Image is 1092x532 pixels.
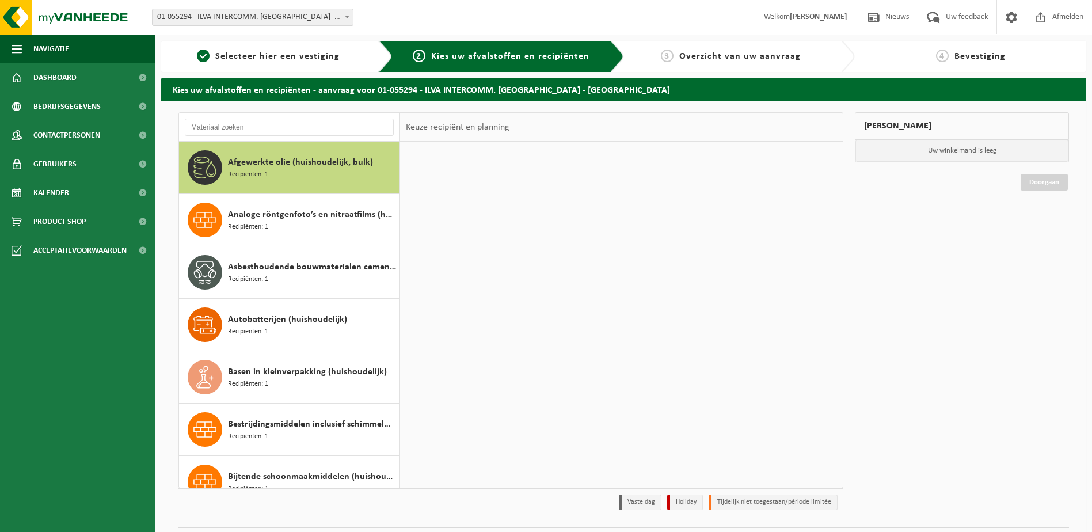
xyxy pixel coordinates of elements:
[185,119,394,136] input: Materiaal zoeken
[33,121,100,150] span: Contactpersonen
[667,495,703,510] li: Holiday
[936,50,949,62] span: 4
[228,379,268,390] span: Recipiënten: 1
[228,208,396,222] span: Analoge röntgenfoto’s en nitraatfilms (huishoudelijk)
[228,470,396,484] span: Bijtende schoonmaakmiddelen (huishoudelijk)
[33,178,69,207] span: Kalender
[33,63,77,92] span: Dashboard
[152,9,353,26] span: 01-055294 - ILVA INTERCOMM. EREMBODEGEM - EREMBODEGEM
[228,365,387,379] span: Basen in kleinverpakking (huishoudelijk)
[709,495,838,510] li: Tijdelijk niet toegestaan/période limitée
[855,140,1068,162] p: Uw winkelmand is leeg
[215,52,340,61] span: Selecteer hier een vestiging
[179,299,399,351] button: Autobatterijen (huishoudelijk) Recipiënten: 1
[790,13,847,21] strong: [PERSON_NAME]
[33,150,77,178] span: Gebruikers
[661,50,674,62] span: 3
[33,35,69,63] span: Navigatie
[179,351,399,404] button: Basen in kleinverpakking (huishoudelijk) Recipiënten: 1
[179,194,399,246] button: Analoge röntgenfoto’s en nitraatfilms (huishoudelijk) Recipiënten: 1
[413,50,425,62] span: 2
[228,326,268,337] span: Recipiënten: 1
[179,246,399,299] button: Asbesthoudende bouwmaterialen cementgebonden (hechtgebonden) Recipiënten: 1
[33,207,86,236] span: Product Shop
[33,92,101,121] span: Bedrijfsgegevens
[400,113,515,142] div: Keuze recipiënt en planning
[228,431,268,442] span: Recipiënten: 1
[228,260,396,274] span: Asbesthoudende bouwmaterialen cementgebonden (hechtgebonden)
[33,236,127,265] span: Acceptatievoorwaarden
[228,222,268,233] span: Recipiënten: 1
[954,52,1006,61] span: Bevestiging
[619,495,661,510] li: Vaste dag
[179,142,399,194] button: Afgewerkte olie (huishoudelijk, bulk) Recipiënten: 1
[228,484,268,495] span: Recipiënten: 1
[167,50,370,63] a: 1Selecteer hier een vestiging
[179,404,399,456] button: Bestrijdingsmiddelen inclusief schimmelwerende beschermingsmiddelen (huishoudelijk) Recipiënten: 1
[228,274,268,285] span: Recipiënten: 1
[153,9,353,25] span: 01-055294 - ILVA INTERCOMM. EREMBODEGEM - EREMBODEGEM
[855,112,1069,140] div: [PERSON_NAME]
[431,52,589,61] span: Kies uw afvalstoffen en recipiënten
[179,456,399,508] button: Bijtende schoonmaakmiddelen (huishoudelijk) Recipiënten: 1
[228,155,373,169] span: Afgewerkte olie (huishoudelijk, bulk)
[1021,174,1068,191] a: Doorgaan
[679,52,801,61] span: Overzicht van uw aanvraag
[228,169,268,180] span: Recipiënten: 1
[161,78,1086,100] h2: Kies uw afvalstoffen en recipiënten - aanvraag voor 01-055294 - ILVA INTERCOMM. [GEOGRAPHIC_DATA]...
[228,313,347,326] span: Autobatterijen (huishoudelijk)
[197,50,210,62] span: 1
[228,417,396,431] span: Bestrijdingsmiddelen inclusief schimmelwerende beschermingsmiddelen (huishoudelijk)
